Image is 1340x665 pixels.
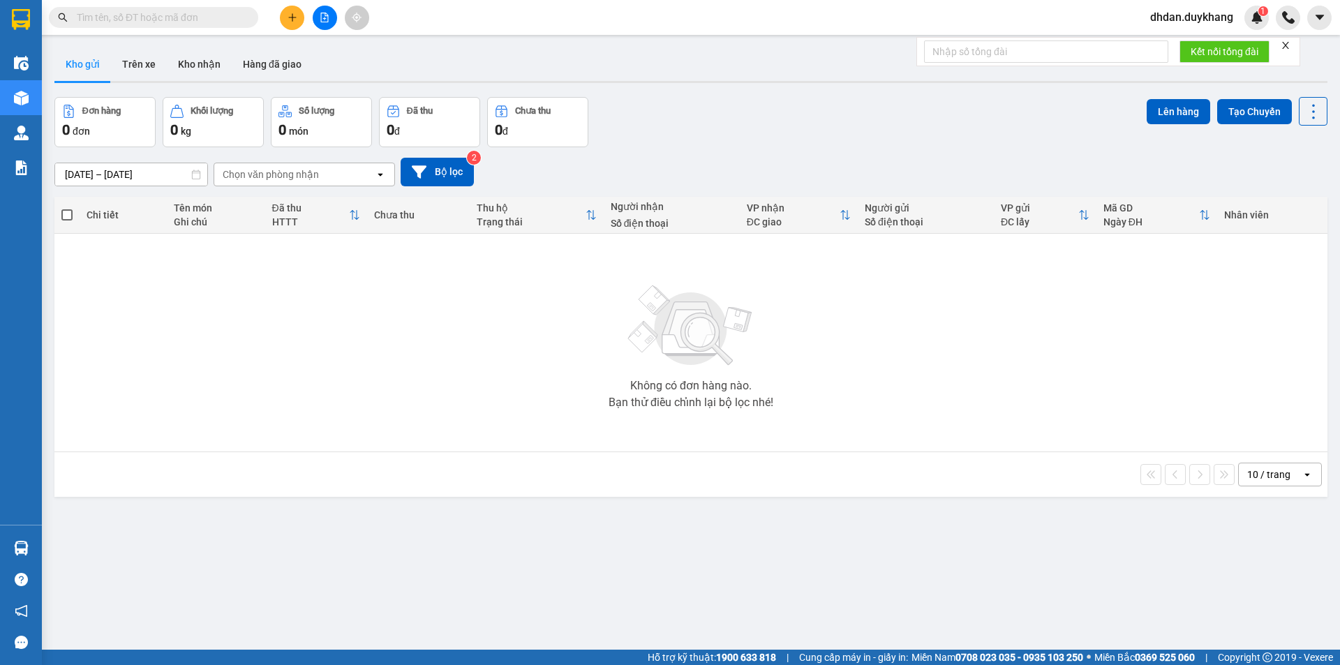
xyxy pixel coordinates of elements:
[1135,652,1195,663] strong: 0369 525 060
[167,47,232,81] button: Kho nhận
[477,216,586,227] div: Trạng thái
[1258,6,1268,16] sup: 1
[1139,8,1244,26] span: dhdan.duykhang
[648,650,776,665] span: Hỗ trợ kỹ thuật:
[272,216,350,227] div: HTTT
[387,121,394,138] span: 0
[716,652,776,663] strong: 1900 633 818
[394,126,400,137] span: đ
[271,97,372,147] button: Số lượng0món
[1147,99,1210,124] button: Lên hàng
[265,197,368,234] th: Toggle SortBy
[477,202,586,214] div: Thu hộ
[374,209,463,221] div: Chưa thu
[1302,469,1313,480] svg: open
[15,573,28,586] span: question-circle
[111,47,167,81] button: Trên xe
[15,604,28,618] span: notification
[487,97,588,147] button: Chưa thu0đ
[375,169,386,180] svg: open
[77,10,241,25] input: Tìm tên, số ĐT hoặc mã đơn
[1001,202,1078,214] div: VP gửi
[1001,216,1078,227] div: ĐC lấy
[955,652,1083,663] strong: 0708 023 035 - 0935 103 250
[181,126,191,137] span: kg
[14,160,29,175] img: solution-icon
[345,6,369,30] button: aim
[174,202,258,214] div: Tên món
[1313,11,1326,24] span: caret-down
[191,106,233,116] div: Khối lượng
[82,106,121,116] div: Đơn hàng
[14,126,29,140] img: warehouse-icon
[401,158,474,186] button: Bộ lọc
[1251,11,1263,24] img: icon-new-feature
[740,197,858,234] th: Toggle SortBy
[272,202,350,214] div: Đã thu
[288,13,297,22] span: plus
[54,47,111,81] button: Kho gửi
[1103,216,1199,227] div: Ngày ĐH
[1247,468,1290,481] div: 10 / trang
[379,97,480,147] button: Đã thu0đ
[352,13,362,22] span: aim
[470,197,604,234] th: Toggle SortBy
[170,121,178,138] span: 0
[15,636,28,649] span: message
[1094,650,1195,665] span: Miền Bắc
[12,9,30,30] img: logo-vxr
[407,106,433,116] div: Đã thu
[14,91,29,105] img: warehouse-icon
[299,106,334,116] div: Số lượng
[1224,209,1320,221] div: Nhân viên
[911,650,1083,665] span: Miền Nam
[611,201,733,212] div: Người nhận
[223,167,319,181] div: Chọn văn phòng nhận
[1191,44,1258,59] span: Kết nối tổng đài
[495,121,502,138] span: 0
[799,650,908,665] span: Cung cấp máy in - giấy in:
[1205,650,1207,665] span: |
[232,47,313,81] button: Hàng đã giao
[467,151,481,165] sup: 2
[515,106,551,116] div: Chưa thu
[865,216,987,227] div: Số điện thoại
[621,277,761,375] img: svg+xml;base64,PHN2ZyBjbGFzcz0ibGlzdC1wbHVnX19zdmciIHhtbG5zPSJodHRwOi8vd3d3LnczLm9yZy8yMDAwL3N2Zy...
[924,40,1168,63] input: Nhập số tổng đài
[320,13,329,22] span: file-add
[1179,40,1270,63] button: Kết nối tổng đài
[163,97,264,147] button: Khối lượng0kg
[502,126,508,137] span: đ
[609,397,773,408] div: Bạn thử điều chỉnh lại bộ lọc nhé!
[1103,202,1199,214] div: Mã GD
[313,6,337,30] button: file-add
[747,202,840,214] div: VP nhận
[58,13,68,22] span: search
[278,121,286,138] span: 0
[1307,6,1332,30] button: caret-down
[289,126,308,137] span: món
[14,541,29,555] img: warehouse-icon
[62,121,70,138] span: 0
[1217,99,1292,124] button: Tạo Chuyến
[630,380,752,391] div: Không có đơn hàng nào.
[280,6,304,30] button: plus
[1282,11,1295,24] img: phone-icon
[174,216,258,227] div: Ghi chú
[1096,197,1217,234] th: Toggle SortBy
[54,97,156,147] button: Đơn hàng0đơn
[73,126,90,137] span: đơn
[1087,655,1091,660] span: ⚪️
[611,218,733,229] div: Số điện thoại
[14,56,29,70] img: warehouse-icon
[1281,40,1290,50] span: close
[865,202,987,214] div: Người gửi
[1260,6,1265,16] span: 1
[55,163,207,186] input: Select a date range.
[87,209,159,221] div: Chi tiết
[747,216,840,227] div: ĐC giao
[787,650,789,665] span: |
[994,197,1096,234] th: Toggle SortBy
[1263,652,1272,662] span: copyright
